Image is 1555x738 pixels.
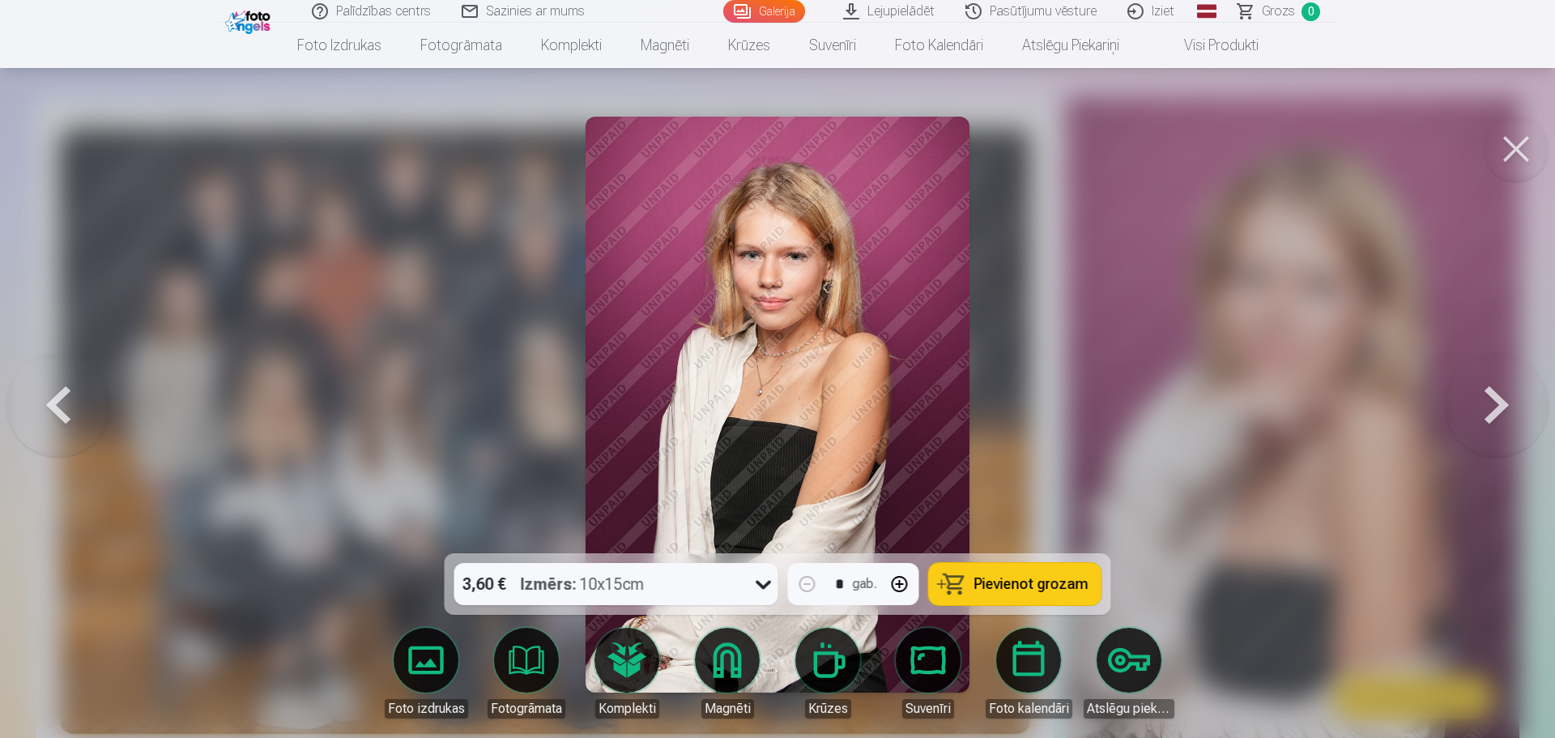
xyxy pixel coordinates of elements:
[875,23,1003,68] a: Foto kalendāri
[381,628,471,719] a: Foto izdrukas
[929,563,1101,605] button: Pievienot grozam
[401,23,522,68] a: Fotogrāmata
[488,699,565,719] div: Fotogrāmata
[621,23,709,68] a: Magnēti
[1084,628,1174,719] a: Atslēgu piekariņi
[983,628,1074,719] a: Foto kalendāri
[481,628,572,719] a: Fotogrāmata
[521,573,577,595] strong: Izmērs :
[805,699,851,719] div: Krūzes
[790,23,875,68] a: Suvenīri
[709,23,790,68] a: Krūzes
[278,23,401,68] a: Foto izdrukas
[582,628,672,719] a: Komplekti
[1262,2,1295,21] span: Grozs
[782,628,873,719] a: Krūzes
[902,699,954,719] div: Suvenīri
[522,23,621,68] a: Komplekti
[595,699,659,719] div: Komplekti
[225,6,275,34] img: /fa1
[454,563,514,605] div: 3,60 €
[1003,23,1139,68] a: Atslēgu piekariņi
[1302,2,1320,21] span: 0
[682,628,773,719] a: Magnēti
[883,628,973,719] a: Suvenīri
[986,699,1072,719] div: Foto kalendāri
[385,699,468,719] div: Foto izdrukas
[701,699,754,719] div: Magnēti
[1084,699,1174,719] div: Atslēgu piekariņi
[853,574,877,594] div: gab.
[974,577,1088,591] span: Pievienot grozam
[1139,23,1278,68] a: Visi produkti
[521,563,645,605] div: 10x15cm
